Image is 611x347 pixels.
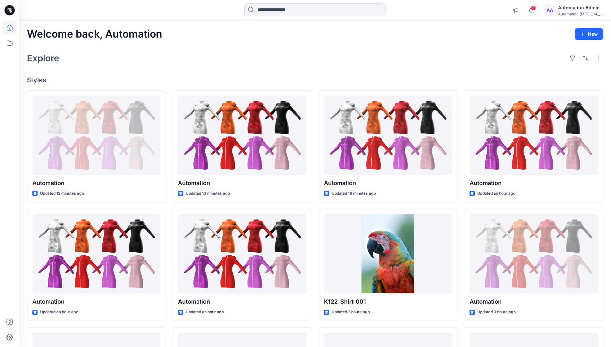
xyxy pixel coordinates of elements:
div: AA [544,4,556,16]
p: Automation [470,297,598,306]
p: Automation [178,297,306,306]
p: Updated an hour ago [477,190,515,197]
h2: Welcome back, Automation [27,28,162,40]
a: Automation [32,96,161,175]
p: Updated 18 minutes ago [332,190,376,197]
p: Updated an hour ago [40,309,78,316]
a: Automation [178,214,306,294]
a: Automation [470,96,598,175]
p: Updated 2 hours ago [332,309,370,316]
p: Automation [470,179,598,188]
p: Automation [32,179,161,188]
p: Updated an hour ago [186,309,224,316]
p: K122_Shirt_001 [324,297,452,306]
p: Updated 12 minutes ago [40,190,84,197]
p: Automation [32,297,161,306]
h2: Explore [27,53,59,63]
p: Updated 13 minutes ago [186,190,230,197]
div: Automation Admin [558,4,603,12]
a: Automation [324,96,452,175]
span: 3 [531,5,536,11]
a: K122_Shirt_001 [324,214,452,294]
h4: Styles [27,76,603,84]
a: Automation [178,96,306,175]
p: Automation [324,179,452,188]
a: Automation [470,214,598,294]
p: Updated 3 hours ago [477,309,516,316]
p: Automation [178,179,306,188]
button: New [575,28,603,40]
div: Automation [MEDICAL_DATA]... [558,12,603,16]
a: Automation [32,214,161,294]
